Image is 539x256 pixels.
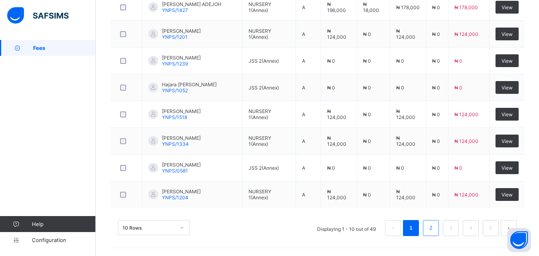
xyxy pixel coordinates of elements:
span: ₦ 124,000 [327,108,346,120]
span: YNPS/1239 [162,61,188,67]
span: Hajara [PERSON_NAME] [162,81,217,87]
span: ₦ 0 [432,31,440,37]
span: YNPS/1052 [162,87,188,93]
span: [PERSON_NAME] [162,189,201,194]
span: ₦ 0 [454,58,462,64]
span: View [501,4,513,10]
span: ₦ 124,000 [396,135,415,147]
span: ₦ 0 [432,165,440,171]
span: [PERSON_NAME] [162,135,201,141]
span: ₦ 0 [396,85,404,91]
span: ₦ 0 [363,85,371,91]
span: NURSERY 1(Annex) [249,189,271,200]
a: 4 [467,223,474,233]
span: View [501,85,513,91]
span: ₦ 124,000 [454,31,478,37]
span: ₦ 124,000 [396,189,415,200]
span: ₦ 124,000 [454,138,478,144]
span: ₦ 178,000 [454,4,478,10]
li: 2 [423,220,439,236]
span: ₦ 124,000 [454,111,478,117]
span: ₦ 0 [432,58,440,64]
span: NURSERY 1(Annex) [249,28,271,40]
span: View [501,31,513,37]
span: [PERSON_NAME] ADEJOH [162,1,221,7]
span: A [302,138,305,144]
span: ₦ 0 [432,85,440,91]
span: A [302,111,305,117]
li: 1 [403,220,419,236]
div: 10 Rows [122,225,175,231]
span: ₦ 124,000 [454,192,478,198]
span: YNPS/1334 [162,141,189,147]
span: YNPS/1201 [162,34,188,40]
span: ₦ 124,000 [327,189,346,200]
span: ₦ 0 [327,58,335,64]
span: ₦ 124,000 [327,28,346,40]
span: Fees [33,45,96,51]
span: [PERSON_NAME] [162,162,201,168]
span: [PERSON_NAME] [162,108,201,114]
a: 1 [407,223,415,233]
span: ₦ 0 [432,192,440,198]
li: 下一页 [501,220,517,236]
span: ₦ 18,000 [363,1,379,13]
span: ₦ 0 [363,58,371,64]
li: Displaying 1 - 10 out of 49 [311,220,382,236]
span: View [501,58,513,64]
span: A [302,192,305,198]
button: prev page [385,220,401,236]
li: 5 [483,220,499,236]
span: ₦ 0 [396,165,404,171]
span: NURSERY 1(Annex) [249,108,271,120]
span: ₦ 0 [327,165,335,171]
a: 3 [447,223,454,233]
span: ₦ 124,000 [396,108,415,120]
span: NURSERY 1(Annex) [249,1,271,13]
span: YNPS/1518 [162,114,187,120]
span: [PERSON_NAME] [162,28,201,34]
span: ₦ 0 [432,4,440,10]
button: next page [501,220,517,236]
span: ₦ 0 [327,85,335,91]
span: ₦ 0 [363,111,371,117]
span: YNPS/0581 [162,168,188,174]
li: 上一页 [385,220,401,236]
span: A [302,4,305,10]
span: ₦ 124,000 [396,28,415,40]
span: View [501,111,513,117]
span: JSS 2(Annex) [249,58,279,64]
span: ₦ 0 [432,138,440,144]
span: ₦ 0 [454,165,462,171]
img: safsims [7,7,69,24]
span: A [302,85,305,91]
span: YNPS/1427 [162,7,188,13]
span: View [501,138,513,144]
a: 2 [427,223,434,233]
span: A [302,58,305,64]
span: JSS 2(Annex) [249,165,279,171]
span: ₦ 124,000 [327,135,346,147]
span: Configuration [32,237,95,243]
span: ₦ 0 [396,58,404,64]
a: 5 [487,223,494,233]
span: NURSERY 1(Annex) [249,135,271,147]
span: A [302,165,305,171]
span: ₦ 0 [363,138,371,144]
span: ₦ 196,000 [327,1,346,13]
span: ₦ 0 [454,85,462,91]
span: ₦ 0 [363,165,371,171]
span: ₦ 0 [432,111,440,117]
span: ₦ 0 [363,31,371,37]
span: YNPS/1204 [162,194,188,200]
span: A [302,31,305,37]
button: Open asap [507,228,531,252]
span: ₦ 0 [363,192,371,198]
li: 4 [463,220,479,236]
span: JSS 2(Annex) [249,85,279,91]
span: View [501,192,513,198]
li: 3 [443,220,459,236]
span: ₦ 178,000 [396,4,420,10]
span: [PERSON_NAME] [162,55,201,61]
span: View [501,165,513,171]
